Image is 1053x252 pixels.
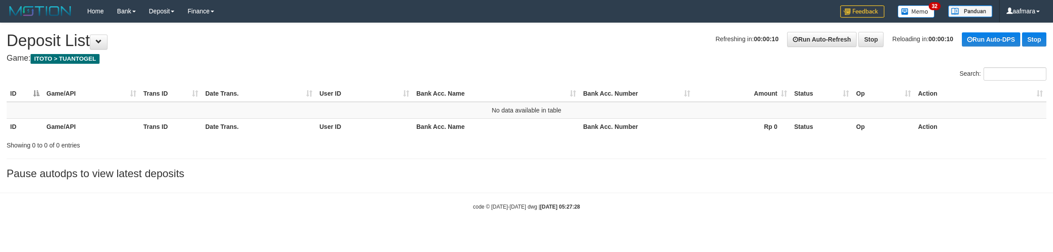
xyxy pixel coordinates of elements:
[31,54,100,64] span: ITOTO > TUANTOGEL
[853,85,915,102] th: Op: activate to sort column ascending
[915,85,1046,102] th: Action: activate to sort column ascending
[754,35,779,43] strong: 00:00:10
[413,85,580,102] th: Bank Acc. Name: activate to sort column ascending
[948,5,992,17] img: panduan.png
[853,118,915,135] th: Op
[7,168,1046,179] h3: Pause autodps to view latest deposits
[929,35,953,43] strong: 00:00:10
[929,2,941,10] span: 32
[787,32,857,47] a: Run Auto-Refresh
[960,67,1046,81] label: Search:
[694,85,791,102] th: Amount: activate to sort column ascending
[892,35,953,43] span: Reloading in:
[7,4,74,18] img: MOTION_logo.png
[316,118,413,135] th: User ID
[202,85,316,102] th: Date Trans.: activate to sort column ascending
[316,85,413,102] th: User ID: activate to sort column ascending
[140,118,202,135] th: Trans ID
[840,5,884,18] img: Feedback.jpg
[694,118,791,135] th: Rp 0
[7,118,43,135] th: ID
[898,5,935,18] img: Button%20Memo.svg
[413,118,580,135] th: Bank Acc. Name
[7,102,1046,119] td: No data available in table
[540,204,580,210] strong: [DATE] 05:27:28
[715,35,778,43] span: Refreshing in:
[1022,32,1046,47] a: Stop
[915,118,1046,135] th: Action
[580,85,694,102] th: Bank Acc. Number: activate to sort column ascending
[7,85,43,102] th: ID: activate to sort column descending
[7,32,1046,50] h1: Deposit List
[580,118,694,135] th: Bank Acc. Number
[43,118,140,135] th: Game/API
[202,118,316,135] th: Date Trans.
[473,204,580,210] small: code © [DATE]-[DATE] dwg |
[962,32,1020,47] a: Run Auto-DPS
[984,67,1046,81] input: Search:
[791,85,853,102] th: Status: activate to sort column ascending
[140,85,202,102] th: Trans ID: activate to sort column ascending
[43,85,140,102] th: Game/API: activate to sort column ascending
[791,118,853,135] th: Status
[7,54,1046,63] h4: Game:
[858,32,884,47] a: Stop
[7,137,432,150] div: Showing 0 to 0 of 0 entries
